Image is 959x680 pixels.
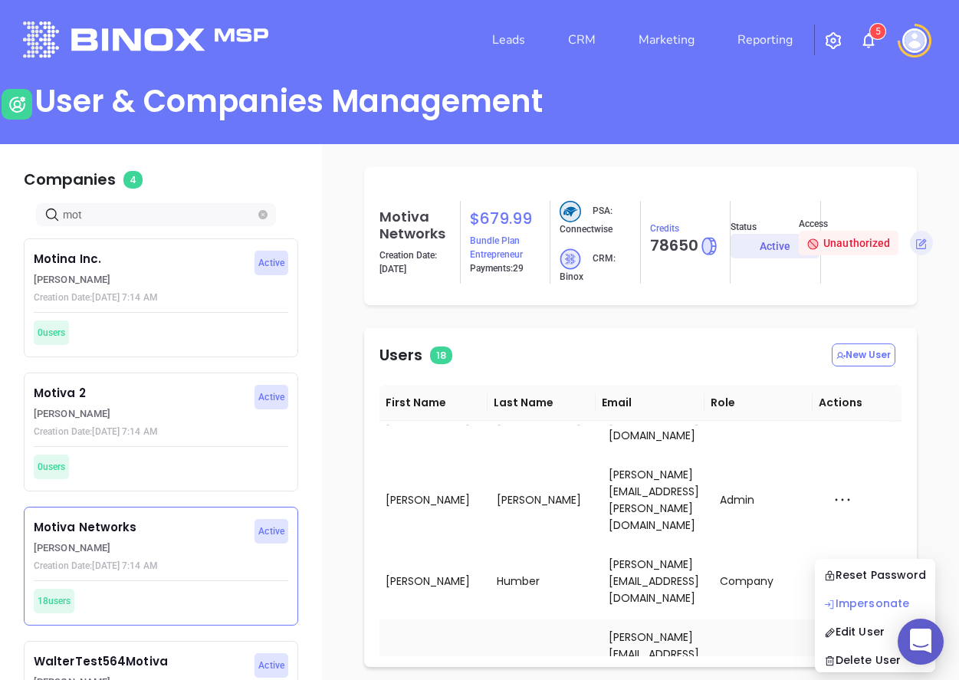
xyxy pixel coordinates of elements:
[806,237,890,249] span: Unauthorized
[258,389,284,406] span: Active
[386,655,470,670] span: [PERSON_NAME]
[34,559,246,573] p: Creation Date: [DATE] 7:14 AM
[38,458,65,475] span: 0 users
[824,567,926,583] div: Reset Password
[470,261,524,275] p: Payments: 29
[497,492,581,508] span: [PERSON_NAME]
[470,234,541,261] p: Bundle Plan Entrepreneur
[34,540,246,556] p: [PERSON_NAME]
[609,557,699,606] span: [PERSON_NAME][EMAIL_ADDRESS][DOMAIN_NAME]
[560,201,631,236] p: PSA: Connectwise
[63,206,255,223] input: Search…
[386,573,470,589] span: [PERSON_NAME]
[379,209,451,241] h5: Motiva Networks
[258,657,284,674] span: Active
[2,89,32,120] img: user
[824,595,926,612] div: Impersonate
[488,385,596,421] th: Last Name
[875,26,881,37] span: 5
[609,467,699,533] span: [PERSON_NAME][EMAIL_ADDRESS][PERSON_NAME][DOMAIN_NAME]
[870,24,885,39] sup: 5
[720,573,773,589] span: Company
[430,347,452,364] span: 18
[650,222,679,235] p: Credits
[902,28,927,53] img: user
[34,425,246,439] p: Creation Date: [DATE] 7:14 AM
[486,25,531,55] a: Leads
[859,31,878,50] img: iconNotification
[560,248,581,270] img: crm
[731,25,799,55] a: Reporting
[704,385,813,421] th: Role
[560,248,631,284] p: CRM: Binox
[23,21,268,57] img: logo
[34,251,246,268] p: Motina Inc.
[650,235,720,257] h5: 78650
[34,519,246,537] p: Motiva Networks
[258,210,268,219] button: close-circle
[720,492,754,508] span: Admin
[379,385,488,421] th: First Name
[799,217,828,231] p: Access
[379,248,451,276] p: Creation Date: [DATE]
[38,593,71,609] span: 18 users
[38,324,65,341] span: 0 users
[562,25,602,55] a: CRM
[24,168,298,191] p: Companies
[34,83,543,120] div: User & Companies Management
[34,272,246,287] p: [PERSON_NAME]
[258,255,284,271] span: Active
[760,234,791,258] div: Active
[379,343,452,366] p: Users
[632,25,701,55] a: Marketing
[720,655,783,670] span: Sales Team
[34,653,246,671] p: WalterTest564Motiva
[813,385,890,421] th: Actions
[470,209,541,228] h5: $ 679.99
[596,385,704,421] th: Email
[386,492,470,508] span: [PERSON_NAME]
[34,385,246,402] p: Motiva 2
[34,291,246,304] p: Creation Date: [DATE] 7:14 AM
[824,31,842,50] img: iconSetting
[258,523,284,540] span: Active
[123,171,143,189] span: 4
[497,573,540,589] span: Humber
[497,655,581,670] span: [PERSON_NAME]
[832,343,895,366] button: New User
[560,201,581,222] img: crm
[824,623,926,640] div: Edit User
[824,652,926,669] div: Delete User
[34,406,246,422] p: [PERSON_NAME]
[731,220,757,234] p: Status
